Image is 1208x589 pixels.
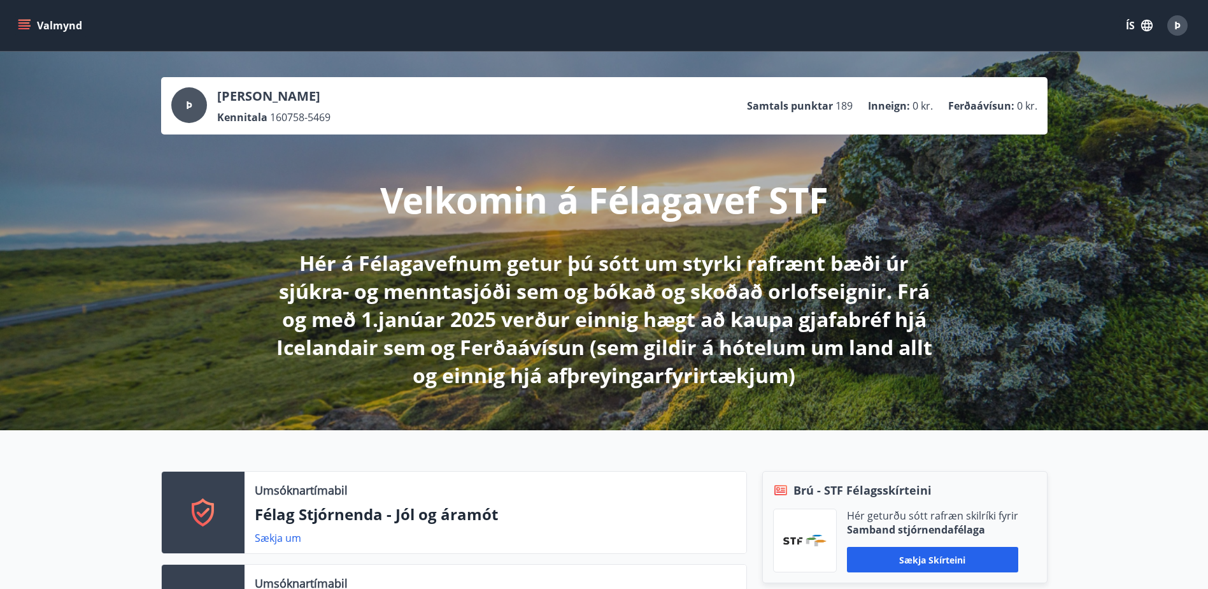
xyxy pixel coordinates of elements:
button: ÍS [1119,14,1160,37]
span: Þ [1174,18,1181,33]
a: Sækja um [255,531,301,545]
p: Umsóknartímabil [255,482,348,498]
span: Þ [186,98,192,112]
p: Samband stjórnendafélaga [847,523,1018,537]
img: vjCaq2fThgY3EUYqSgpjEiBg6WP39ov69hlhuPVN.png [783,535,827,546]
button: Þ [1162,10,1193,41]
p: [PERSON_NAME] [217,87,330,105]
p: Inneign : [868,99,910,113]
p: Velkomin á Félagavef STF [380,175,828,224]
span: Brú - STF Félagsskírteini [793,482,932,498]
p: Hér á Félagavefnum getur þú sótt um styrki rafrænt bæði úr sjúkra- og menntasjóði sem og bókað og... [268,249,941,389]
p: Félag Stjórnenda - Jól og áramót [255,504,736,525]
span: 0 kr. [1017,99,1037,113]
span: 0 kr. [913,99,933,113]
p: Hér geturðu sótt rafræn skilríki fyrir [847,509,1018,523]
span: 189 [835,99,853,113]
button: Sækja skírteini [847,547,1018,572]
p: Samtals punktar [747,99,833,113]
p: Kennitala [217,110,267,124]
p: Ferðaávísun : [948,99,1014,113]
span: 160758-5469 [270,110,330,124]
button: menu [15,14,87,37]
